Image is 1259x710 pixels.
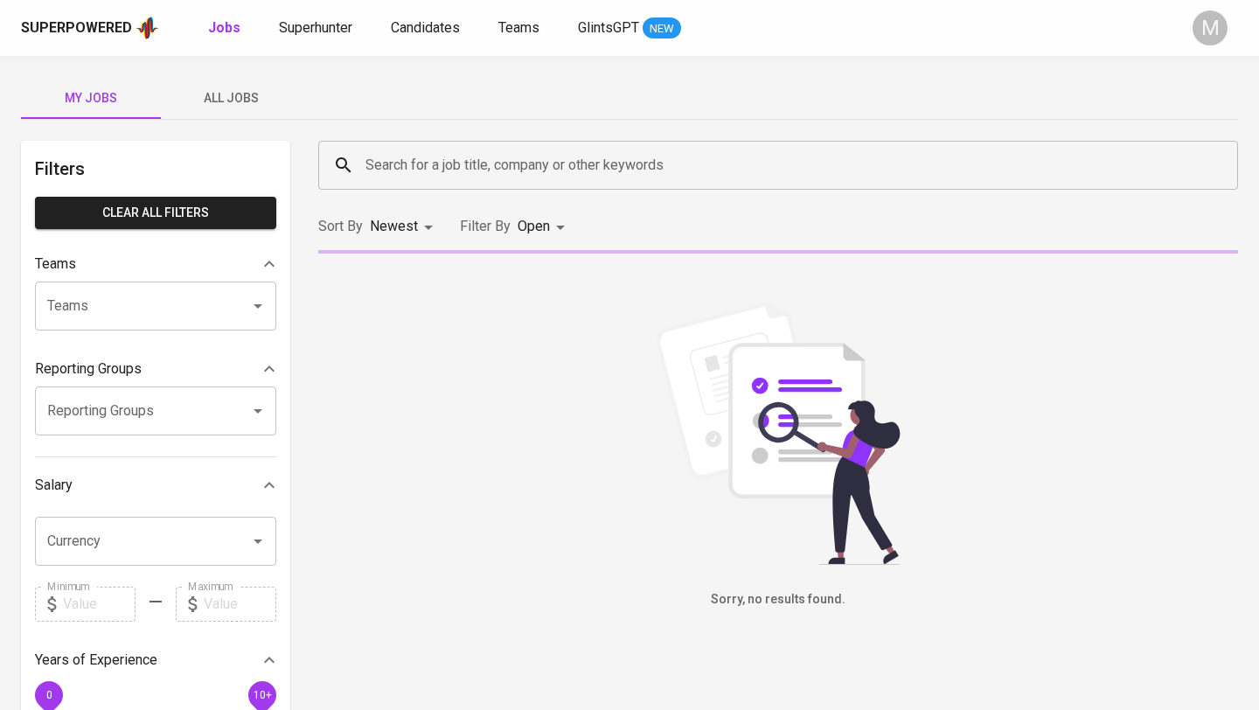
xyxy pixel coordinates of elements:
button: Open [246,294,270,318]
p: Filter By [460,216,511,237]
p: Reporting Groups [35,358,142,379]
span: Candidates [391,19,460,36]
span: 10+ [253,688,271,700]
h6: Sorry, no results found. [318,590,1238,609]
input: Value [204,587,276,622]
span: My Jobs [31,87,150,109]
a: Superhunter [279,17,356,39]
span: GlintsGPT [578,19,639,36]
p: Newest [370,216,418,237]
p: Sort By [318,216,363,237]
div: Teams [35,247,276,282]
span: Open [518,218,550,234]
img: app logo [136,15,159,41]
p: Salary [35,475,73,496]
input: Value [63,587,136,622]
div: Reporting Groups [35,352,276,386]
div: Years of Experience [35,643,276,678]
h6: Filters [35,155,276,183]
p: Teams [35,254,76,275]
span: Clear All filters [49,202,262,224]
button: Clear All filters [35,197,276,229]
div: Salary [35,468,276,503]
p: Years of Experience [35,650,157,671]
div: Superpowered [21,18,132,38]
button: Open [246,529,270,553]
span: All Jobs [171,87,290,109]
button: Open [246,399,270,423]
div: Newest [370,211,439,243]
span: 0 [45,688,52,700]
div: M [1193,10,1228,45]
span: Teams [498,19,539,36]
span: NEW [643,20,681,38]
span: Superhunter [279,19,352,36]
b: Jobs [208,19,240,36]
img: file_searching.svg [647,303,909,565]
a: GlintsGPT NEW [578,17,681,39]
div: Open [518,211,571,243]
a: Teams [498,17,543,39]
a: Candidates [391,17,463,39]
a: Jobs [208,17,244,39]
a: Superpoweredapp logo [21,15,159,41]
